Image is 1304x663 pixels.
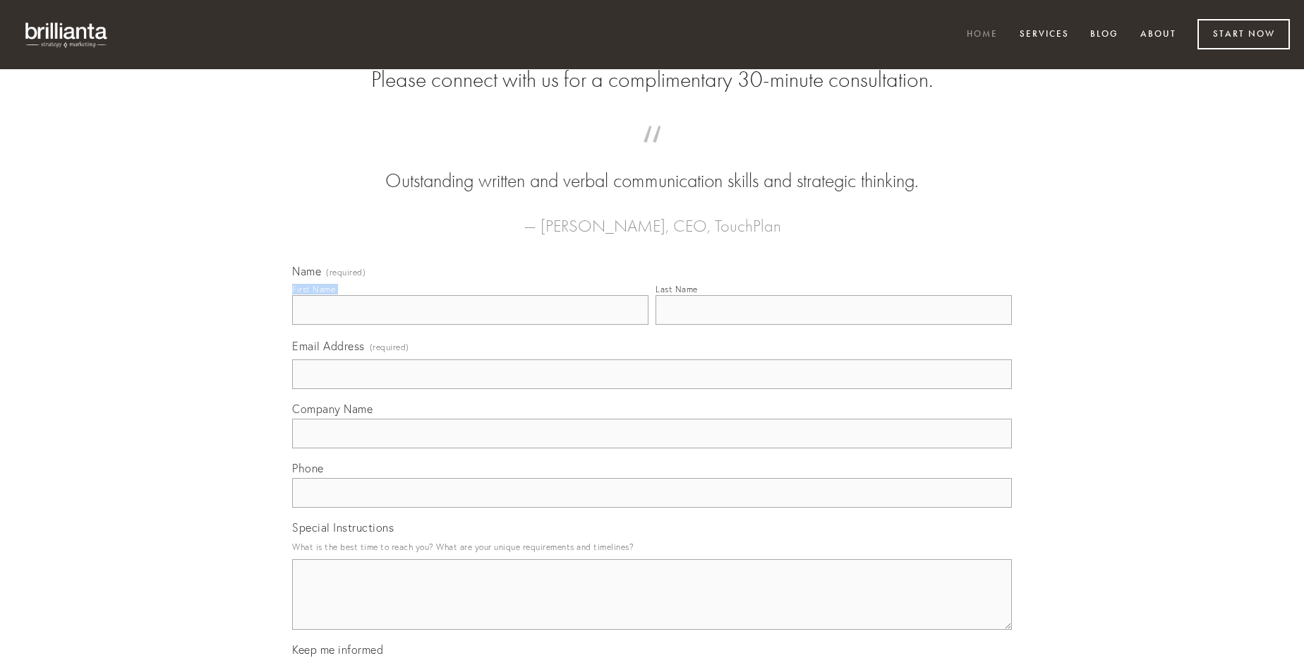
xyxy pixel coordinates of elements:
[292,284,335,294] div: First Name
[292,537,1012,556] p: What is the best time to reach you? What are your unique requirements and timelines?
[292,264,321,278] span: Name
[315,195,989,240] figcaption: — [PERSON_NAME], CEO, TouchPlan
[315,140,989,167] span: “
[1081,23,1128,47] a: Blog
[14,14,120,55] img: brillianta - research, strategy, marketing
[292,66,1012,93] h2: Please connect with us for a complimentary 30-minute consultation.
[292,402,373,416] span: Company Name
[1197,19,1290,49] a: Start Now
[292,643,383,657] span: Keep me informed
[292,339,365,353] span: Email Address
[656,284,698,294] div: Last Name
[315,140,989,195] blockquote: Outstanding written and verbal communication skills and strategic thinking.
[958,23,1007,47] a: Home
[292,461,324,475] span: Phone
[370,338,409,357] span: (required)
[1131,23,1185,47] a: About
[1010,23,1078,47] a: Services
[292,520,394,534] span: Special Instructions
[326,268,366,277] span: (required)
